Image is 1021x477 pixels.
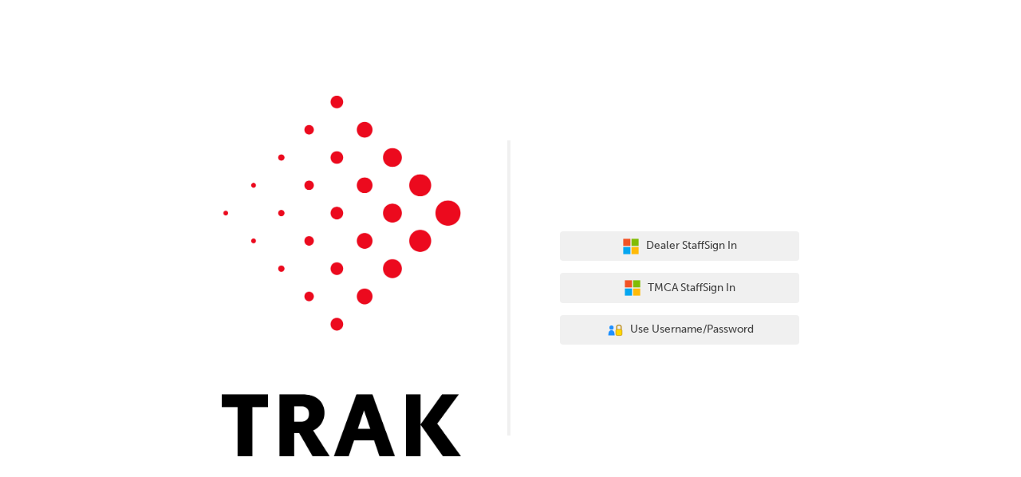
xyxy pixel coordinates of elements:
img: Trak [222,96,461,456]
button: TMCA StaffSign In [560,273,799,303]
span: TMCA Staff Sign In [648,279,735,298]
button: Dealer StaffSign In [560,231,799,262]
button: Use Username/Password [560,315,799,345]
span: Dealer Staff Sign In [646,237,737,255]
span: Use Username/Password [630,321,754,339]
